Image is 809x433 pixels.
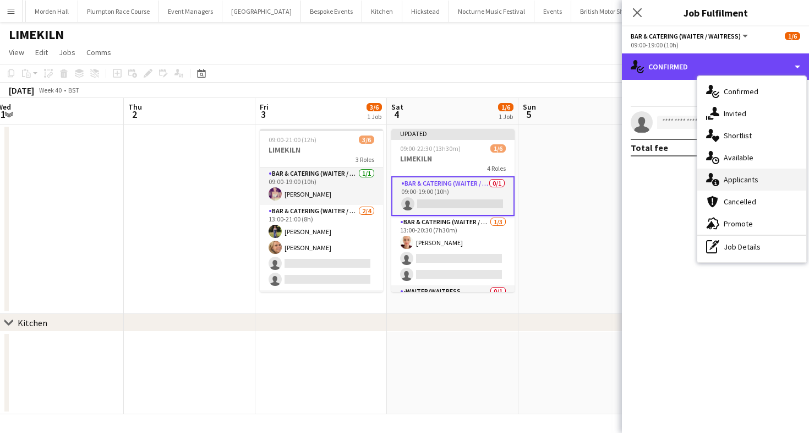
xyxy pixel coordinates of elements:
span: Available [724,153,753,163]
div: Updated [391,129,515,138]
div: Confirmed [622,53,809,80]
span: Week 40 [36,86,64,94]
button: Events [534,1,571,22]
span: 1/6 [785,32,800,40]
span: Cancelled [724,197,756,207]
app-card-role: Bar & Catering (Waiter / waitress)1/313:00-20:30 (7h30m)[PERSON_NAME] [391,216,515,285]
div: 1 Job [367,112,381,121]
button: British Motor Show [571,1,641,22]
button: Plumpton Race Course [78,1,159,22]
span: 09:00-22:30 (13h30m) [400,144,461,153]
button: [GEOGRAPHIC_DATA] [222,1,301,22]
div: Kitchen [18,317,47,328]
span: Invited [724,109,746,118]
a: Edit [31,45,52,59]
h3: Job Fulfilment [622,6,809,20]
button: Bar & Catering (Waiter / waitress) [631,32,750,40]
span: 4 [390,108,403,121]
app-card-role: Bar & Catering (Waiter / waitress)2/413:00-21:00 (8h)[PERSON_NAME][PERSON_NAME] [260,205,383,290]
a: Comms [82,45,116,59]
span: 1/6 [490,144,506,153]
h3: LIMEKILN [260,145,383,155]
span: View [9,47,24,57]
app-card-role: -Waiter/Waitress0/1 [391,285,515,323]
a: Jobs [54,45,80,59]
button: Morden Hall [26,1,78,22]
span: 1/6 [498,103,513,111]
button: Hickstead [402,1,449,22]
app-card-role: Bar & Catering (Waiter / waitress)0/109:00-19:00 (10h) [391,176,515,216]
span: 5 [521,108,536,121]
span: 3 Roles [356,155,374,164]
div: [DATE] [9,85,34,96]
span: Comms [86,47,111,57]
span: 3 [258,108,269,121]
div: Total fee [631,142,668,153]
button: Kitchen [362,1,402,22]
span: Thu [128,102,142,112]
div: 1 Job [499,112,513,121]
button: Bespoke Events [301,1,362,22]
span: Sat [391,102,403,112]
div: BST [68,86,79,94]
span: Jobs [59,47,75,57]
span: Promote [724,219,753,229]
div: Job Details [697,236,806,258]
h3: LIMEKILN [391,154,515,164]
span: Confirmed [724,86,758,96]
h1: LIMEKILN [9,26,64,43]
span: Edit [35,47,48,57]
span: 2 [127,108,142,121]
app-job-card: 09:00-21:00 (12h)3/6LIMEKILN3 RolesBar & Catering (Waiter / waitress)1/109:00-19:00 (10h)[PERSON_... [260,129,383,292]
span: 3/6 [359,136,374,144]
span: 3/6 [367,103,382,111]
span: 4 Roles [487,164,506,172]
span: Sun [523,102,536,112]
span: Fri [260,102,269,112]
span: Bar & Catering (Waiter / waitress) [631,32,741,40]
span: 09:00-21:00 (12h) [269,136,316,144]
app-job-card: Updated09:00-22:30 (13h30m)1/6LIMEKILN4 RolesBar & Catering (Waiter / waitress)0/109:00-19:00 (10... [391,129,515,292]
span: Applicants [724,175,758,185]
a: View [4,45,29,59]
div: 09:00-19:00 (10h) [631,41,800,49]
button: Nocturne Music Festival [449,1,534,22]
button: Event Managers [159,1,222,22]
app-card-role: Bar & Catering (Waiter / waitress)1/109:00-19:00 (10h)[PERSON_NAME] [260,167,383,205]
span: Shortlist [724,131,752,140]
